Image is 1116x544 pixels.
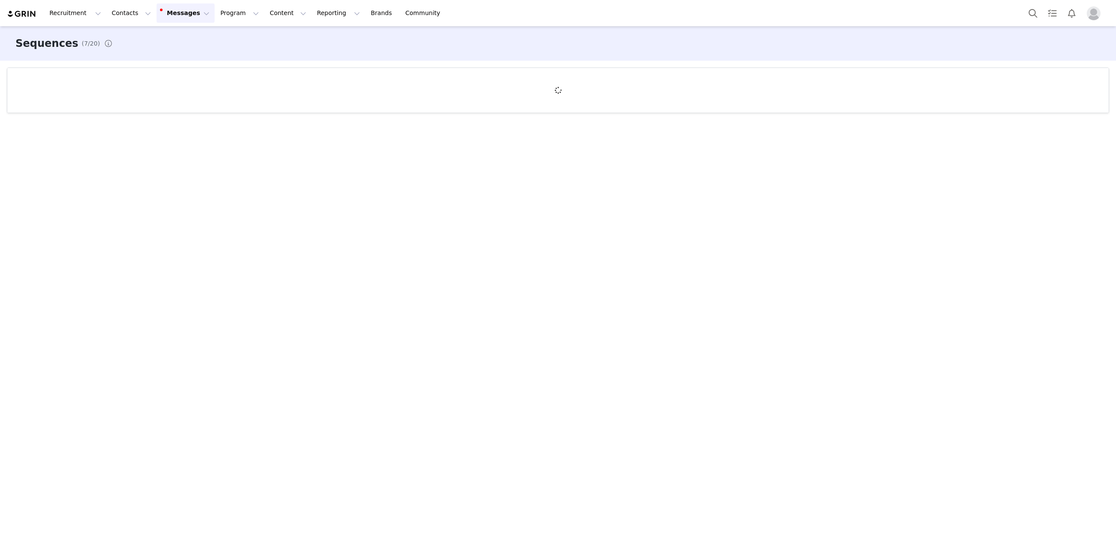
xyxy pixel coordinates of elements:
button: Reporting [312,3,365,23]
span: (7/20) [82,39,100,48]
a: Community [400,3,449,23]
a: Brands [366,3,400,23]
img: grin logo [7,10,37,18]
button: Program [215,3,264,23]
button: Profile [1082,6,1109,20]
button: Messages [157,3,215,23]
a: Tasks [1043,3,1062,23]
img: placeholder-profile.jpg [1087,6,1101,20]
h3: Sequences [15,36,78,51]
button: Search [1024,3,1042,23]
button: Content [264,3,311,23]
button: Notifications [1062,3,1081,23]
button: Recruitment [44,3,106,23]
button: Contacts [107,3,156,23]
